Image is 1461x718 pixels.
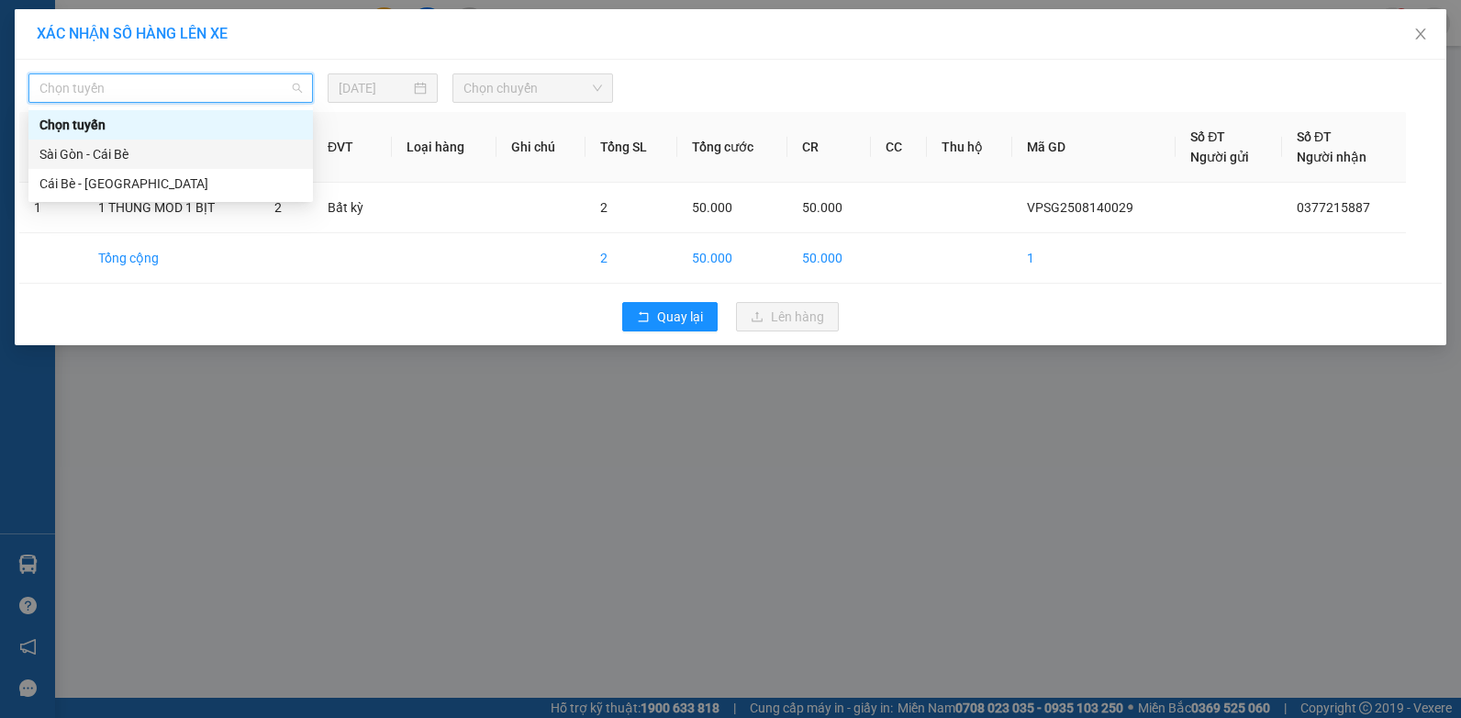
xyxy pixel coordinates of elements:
[39,74,302,102] span: Chọn tuyến
[39,115,302,135] div: Chọn tuyến
[84,233,260,284] td: Tổng cộng
[1012,112,1177,183] th: Mã GD
[313,183,392,233] td: Bất kỳ
[39,174,302,194] div: Cái Bè - [GEOGRAPHIC_DATA]
[677,112,787,183] th: Tổng cước
[586,112,677,183] th: Tổng SL
[84,183,260,233] td: 1 THÙNG MOD 1 BỊT
[1190,129,1225,144] span: Số ĐT
[692,200,732,215] span: 50.000
[787,112,872,183] th: CR
[736,302,839,331] button: uploadLên hàng
[1413,27,1428,41] span: close
[1297,150,1366,164] span: Người nhận
[28,140,313,169] div: Sài Gòn - Cái Bè
[392,112,497,183] th: Loại hàng
[1297,129,1332,144] span: Số ĐT
[787,233,872,284] td: 50.000
[339,78,410,98] input: 14/08/2025
[28,110,313,140] div: Chọn tuyến
[802,200,842,215] span: 50.000
[1395,9,1446,61] button: Close
[1297,200,1370,215] span: 0377215887
[586,233,677,284] td: 2
[622,302,718,331] button: rollbackQuay lại
[19,112,84,183] th: STT
[463,74,601,102] span: Chọn chuyến
[871,112,926,183] th: CC
[19,183,84,233] td: 1
[657,307,703,327] span: Quay lại
[39,144,302,164] div: Sài Gòn - Cái Bè
[274,200,282,215] span: 2
[313,112,392,183] th: ĐVT
[1027,200,1133,215] span: VPSG2508140029
[496,112,586,183] th: Ghi chú
[637,310,650,325] span: rollback
[927,112,1012,183] th: Thu hộ
[37,25,228,42] span: XÁC NHẬN SỐ HÀNG LÊN XE
[677,233,787,284] td: 50.000
[600,200,608,215] span: 2
[1190,150,1249,164] span: Người gửi
[1012,233,1177,284] td: 1
[28,169,313,198] div: Cái Bè - Sài Gòn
